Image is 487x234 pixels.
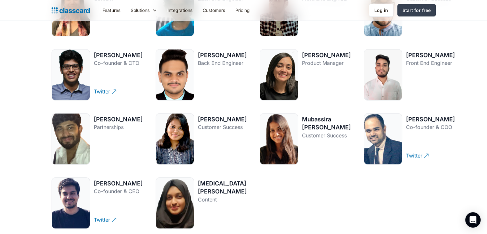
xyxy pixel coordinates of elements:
div: [PERSON_NAME] [198,115,247,123]
div: Log in [374,7,388,13]
a: Customers [198,3,230,17]
div: Back End Engineer [198,59,247,67]
a: Log in [369,4,394,17]
a: Twitter [406,147,455,164]
div: Customer Success [198,123,247,131]
div: Twitter [94,211,110,223]
div: Solutions [131,7,150,13]
a: home [52,6,90,15]
div: Twitter [94,83,110,95]
div: Front End Engineer [406,59,455,67]
div: [PERSON_NAME] [198,51,247,59]
div: [PERSON_NAME] [302,51,351,59]
div: Co-founder & CEO [94,187,143,195]
a: Start for free [397,4,436,16]
div: [PERSON_NAME] [406,115,455,123]
div: Twitter [406,147,422,159]
a: Twitter [94,83,143,100]
a: Twitter [94,211,143,229]
div: Customer Success [302,131,351,139]
div: [PERSON_NAME] [94,51,143,59]
div: Content [198,196,247,203]
div: Solutions [126,3,162,17]
a: Integrations [162,3,198,17]
div: [PERSON_NAME] [94,179,143,187]
div: [PERSON_NAME] [94,115,143,123]
a: Pricing [230,3,255,17]
div: Partnerships [94,123,143,131]
div: [MEDICAL_DATA][PERSON_NAME] [198,179,247,195]
div: Co-founder & CTO [94,59,143,67]
div: [PERSON_NAME] [406,51,455,59]
a: Features [97,3,126,17]
div: Start for free [402,7,431,13]
div: Open Intercom Messenger [465,212,481,228]
div: Co-founder & COO [406,123,455,131]
div: Product Manager [302,59,351,67]
div: Mubassira [PERSON_NAME] [302,115,351,131]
